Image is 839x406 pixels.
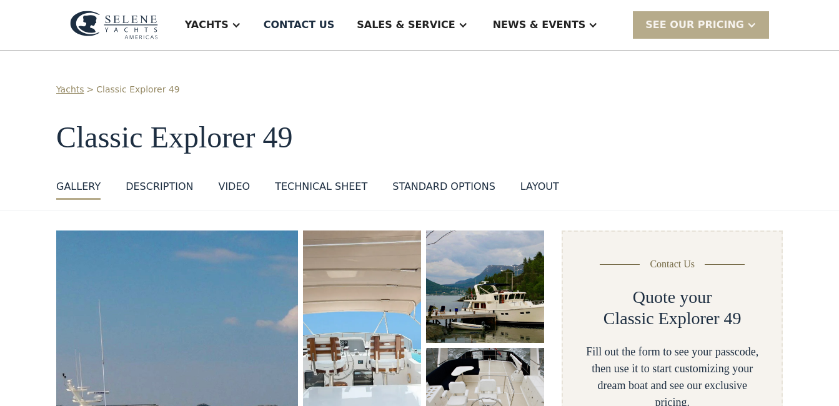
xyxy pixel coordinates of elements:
[392,179,495,200] a: standard options
[633,287,712,308] h2: Quote your
[426,230,544,343] a: open lightbox
[96,83,179,96] a: Classic Explorer 49
[218,179,250,200] a: VIDEO
[56,121,783,154] h1: Classic Explorer 49
[645,17,744,32] div: SEE Our Pricing
[56,179,101,200] a: GALLERY
[357,17,455,32] div: Sales & Service
[493,17,586,32] div: News & EVENTS
[650,257,695,272] div: Contact Us
[426,230,544,343] img: 50 foot motor yacht
[633,11,769,38] div: SEE Our Pricing
[275,179,367,194] div: Technical sheet
[185,17,229,32] div: Yachts
[520,179,559,200] a: layout
[392,179,495,194] div: standard options
[56,83,84,96] a: Yachts
[70,11,158,39] img: logo
[126,179,193,200] a: DESCRIPTION
[56,179,101,194] div: GALLERY
[520,179,559,194] div: layout
[87,83,94,96] div: >
[126,179,193,194] div: DESCRIPTION
[264,17,335,32] div: Contact US
[218,179,250,194] div: VIDEO
[603,308,742,329] h2: Classic Explorer 49
[275,179,367,200] a: Technical sheet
